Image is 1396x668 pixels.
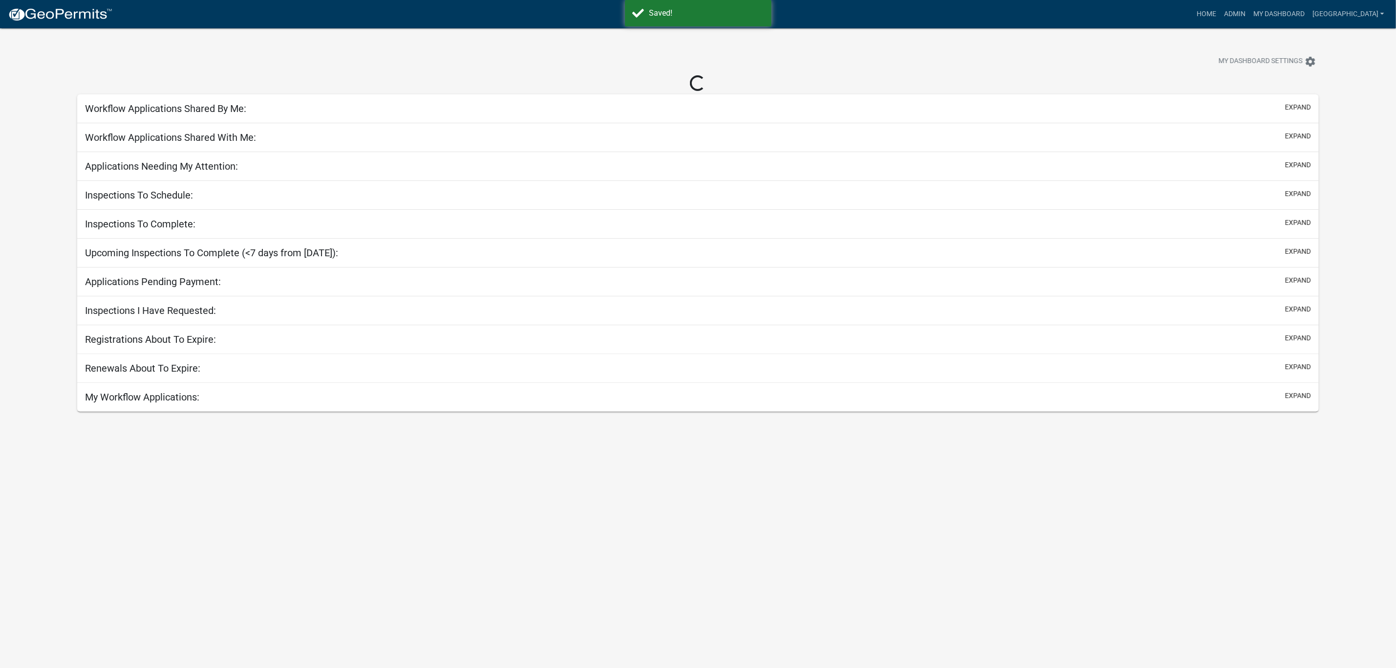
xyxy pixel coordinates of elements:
[1285,131,1311,141] button: expand
[1285,218,1311,228] button: expand
[649,7,764,19] div: Saved!
[1219,56,1303,67] span: My Dashboard Settings
[1249,5,1309,23] a: My Dashboard
[1285,189,1311,199] button: expand
[1285,275,1311,286] button: expand
[1309,5,1388,23] a: [GEOGRAPHIC_DATA]
[85,391,199,403] h5: My Workflow Applications:
[1285,246,1311,257] button: expand
[85,189,193,201] h5: Inspections To Schedule:
[1285,333,1311,343] button: expand
[1285,304,1311,314] button: expand
[85,103,246,114] h5: Workflow Applications Shared By Me:
[1285,160,1311,170] button: expand
[1220,5,1249,23] a: Admin
[85,334,216,345] h5: Registrations About To Expire:
[1285,391,1311,401] button: expand
[1305,56,1316,67] i: settings
[85,160,238,172] h5: Applications Needing My Attention:
[1285,102,1311,112] button: expand
[85,362,200,374] h5: Renewals About To Expire:
[85,132,256,143] h5: Workflow Applications Shared With Me:
[1193,5,1220,23] a: Home
[1285,362,1311,372] button: expand
[85,218,195,230] h5: Inspections To Complete:
[85,247,338,259] h5: Upcoming Inspections To Complete (<7 days from [DATE]):
[1211,52,1324,71] button: My Dashboard Settingssettings
[85,276,221,288] h5: Applications Pending Payment:
[85,305,216,316] h5: Inspections I Have Requested:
